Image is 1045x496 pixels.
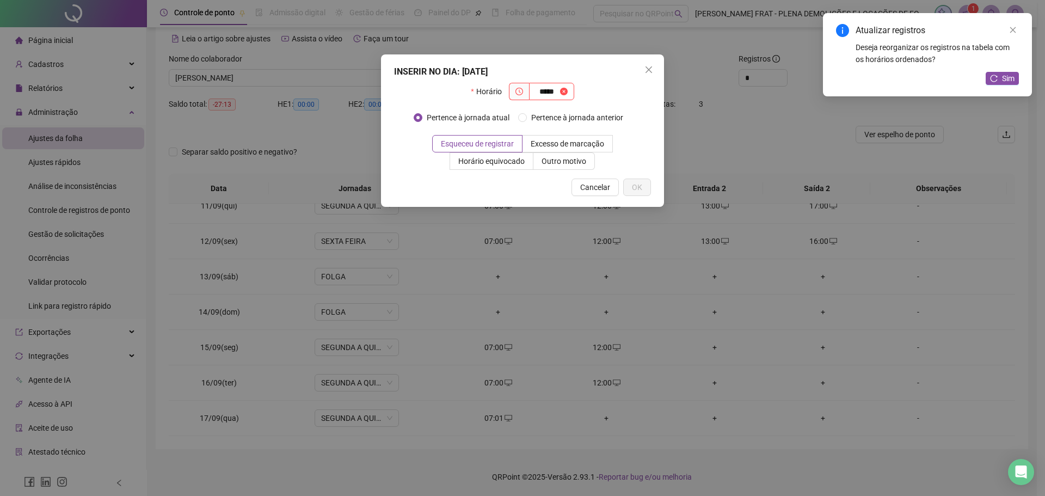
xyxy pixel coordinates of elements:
button: OK [623,179,651,196]
button: Sim [986,72,1019,85]
span: Horário equivocado [458,157,525,166]
span: reload [990,75,998,82]
span: clock-circle [515,88,523,95]
span: close [644,65,653,74]
span: Outro motivo [542,157,586,166]
span: Pertence à jornada anterior [527,112,628,124]
span: Excesso de marcação [531,139,604,148]
div: Open Intercom Messenger [1008,459,1034,485]
label: Horário [471,83,508,100]
div: INSERIR NO DIA : [DATE] [394,65,651,78]
button: Close [640,61,657,78]
span: Sim [1002,72,1015,84]
div: Atualizar registros [856,24,1019,37]
span: info-circle [836,24,849,37]
span: close [1009,26,1017,34]
button: Cancelar [571,179,619,196]
span: Esqueceu de registrar [441,139,514,148]
a: Close [1007,24,1019,36]
span: Cancelar [580,181,610,193]
div: Deseja reorganizar os registros na tabela com os horários ordenados? [856,41,1019,65]
span: Pertence à jornada atual [422,112,514,124]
